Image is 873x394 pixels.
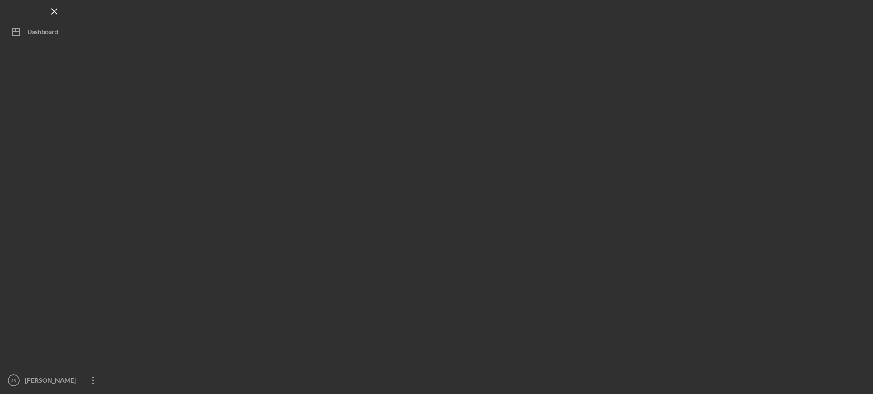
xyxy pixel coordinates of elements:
[5,371,105,389] button: JB[PERSON_NAME]
[11,378,16,383] text: JB
[23,371,82,392] div: [PERSON_NAME]
[27,23,58,43] div: Dashboard
[5,23,105,41] button: Dashboard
